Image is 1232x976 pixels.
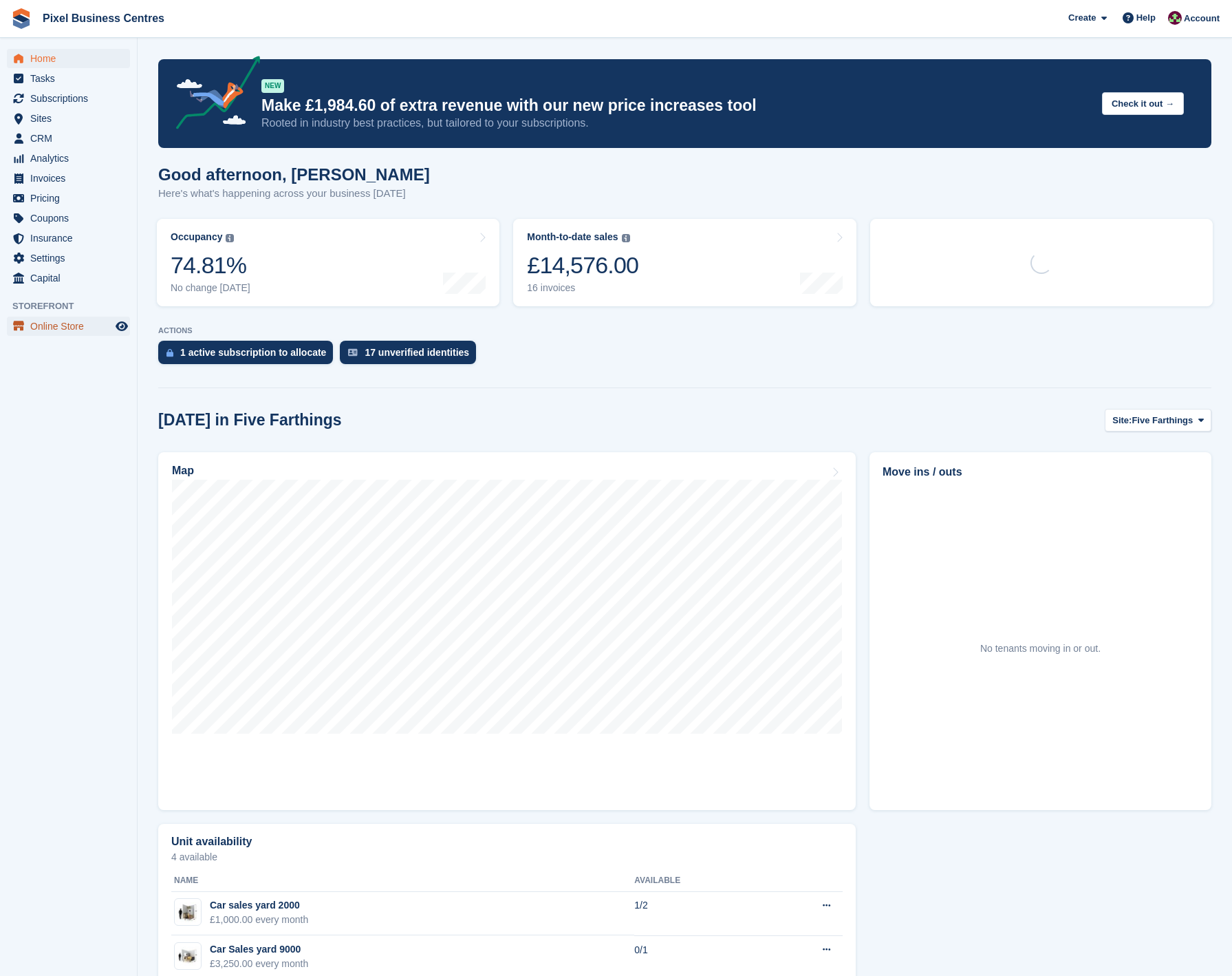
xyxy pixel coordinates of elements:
span: Analytics [30,149,113,168]
a: menu [7,149,130,168]
h2: Move ins / outs [883,464,1198,480]
a: Month-to-date sales £14,576.00 16 invoices [513,219,856,306]
span: Pricing [30,189,113,208]
p: 4 available [171,852,843,862]
span: Coupons [30,209,113,228]
div: £14,576.00 [527,251,638,279]
div: 1 active subscription to allocate [180,347,326,358]
span: Insurance [30,229,113,248]
h2: [DATE] in Five Farthings [158,411,342,429]
div: 74.81% [171,251,250,279]
p: ACTIONS [158,326,1211,335]
div: Occupancy [171,231,222,243]
img: icon-info-grey-7440780725fd019a000dd9b08b2336e03edf1995a4989e88bcd33f0948082b44.svg [226,234,234,242]
a: menu [7,49,130,68]
h1: Good afternoon, [PERSON_NAME] [158,165,430,184]
div: 17 unverified identities [365,347,469,358]
img: icon-info-grey-7440780725fd019a000dd9b08b2336e03edf1995a4989e88bcd33f0948082b44.svg [622,234,630,242]
span: Storefront [12,299,137,313]
span: Home [30,49,113,68]
img: stora-icon-8386f47178a22dfd0bd8f6a31ec36ba5ce8667c1dd55bd0f319d3a0aa187defe.svg [11,8,32,29]
button: Site: Five Farthings [1105,409,1211,432]
div: £1,000.00 every month [210,913,308,927]
span: Tasks [30,69,113,88]
img: 25.jpg [175,902,201,922]
a: menu [7,229,130,248]
p: Make £1,984.60 of extra revenue with our new price increases tool [261,96,1091,116]
span: Subscriptions [30,89,113,108]
th: Name [171,870,634,892]
span: Sites [30,109,113,128]
a: menu [7,248,130,268]
div: Month-to-date sales [527,231,618,243]
a: 17 unverified identities [340,341,483,371]
a: Pixel Business Centres [37,7,170,30]
a: 1 active subscription to allocate [158,341,340,371]
img: active_subscription_to_allocate_icon-d502201f5373d7db506a760aba3b589e785aa758c864c3986d89f69b8ff3... [166,348,173,357]
a: menu [7,268,130,288]
div: £3,250.00 every month [210,957,308,971]
a: menu [7,89,130,108]
td: 1/2 [634,891,762,935]
a: menu [7,169,130,188]
a: menu [7,129,130,148]
span: Invoices [30,169,113,188]
a: menu [7,69,130,88]
span: Help [1136,11,1156,25]
span: Settings [30,248,113,268]
span: Create [1068,11,1096,25]
a: Map [158,452,856,810]
span: Five Farthings [1132,414,1193,427]
img: Nick Brett [1168,11,1182,25]
div: NEW [261,79,284,93]
div: Car Sales yard 9000 [210,942,308,957]
div: 16 invoices [527,282,638,294]
a: menu [7,189,130,208]
h2: Unit availability [171,836,252,848]
span: CRM [30,129,113,148]
div: No tenants moving in or out. [980,641,1101,656]
img: price-adjustments-announcement-icon-8257ccfd72463d97f412b2fc003d46551f7dbcb40ab6d574587a9cd5c0d94... [164,56,261,134]
button: Check it out → [1102,92,1184,115]
span: Account [1184,12,1220,25]
a: menu [7,317,130,336]
h2: Map [172,465,194,477]
div: No change [DATE] [171,282,250,294]
img: 50.jpg [175,946,201,966]
span: Capital [30,268,113,288]
p: Here's what's happening across your business [DATE] [158,186,430,202]
a: Preview store [114,318,130,335]
a: Occupancy 74.81% No change [DATE] [157,219,499,306]
th: Available [634,870,762,892]
p: Rooted in industry best practices, but tailored to your subscriptions. [261,116,1091,131]
a: menu [7,209,130,228]
span: Site: [1112,414,1132,427]
span: Online Store [30,317,113,336]
img: verify_identity-adf6edd0f0f0b5bbfe63781bf79b02c33cf7c696d77639b501bdc392416b5a36.svg [348,348,358,357]
a: menu [7,109,130,128]
div: Car sales yard 2000 [210,898,308,913]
